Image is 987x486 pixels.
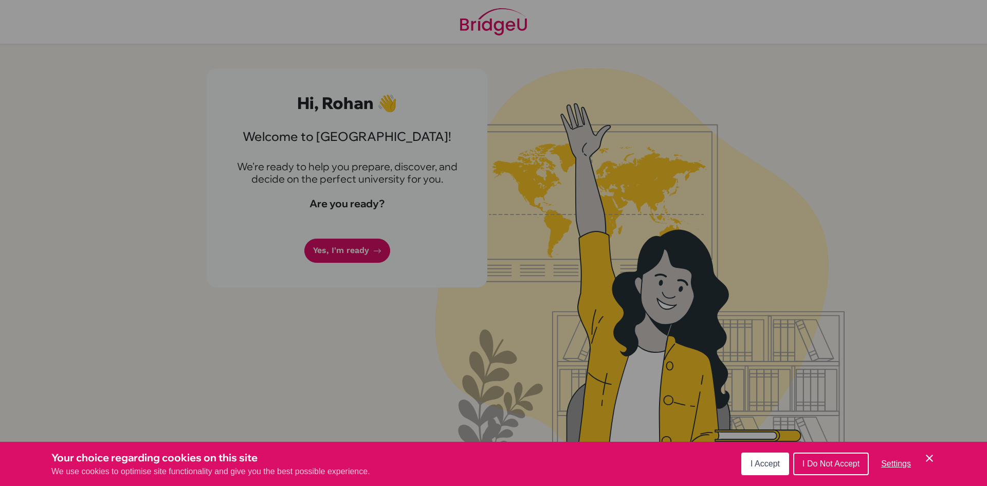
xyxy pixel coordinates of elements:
h3: Your choice regarding cookies on this site [51,450,370,465]
button: Settings [873,454,919,474]
span: I Accept [751,459,780,468]
span: I Do Not Accept [802,459,860,468]
button: I Accept [741,453,789,475]
button: I Do Not Accept [793,453,869,475]
p: We use cookies to optimise site functionality and give you the best possible experience. [51,465,370,478]
button: Save and close [923,452,936,464]
span: Settings [881,459,911,468]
